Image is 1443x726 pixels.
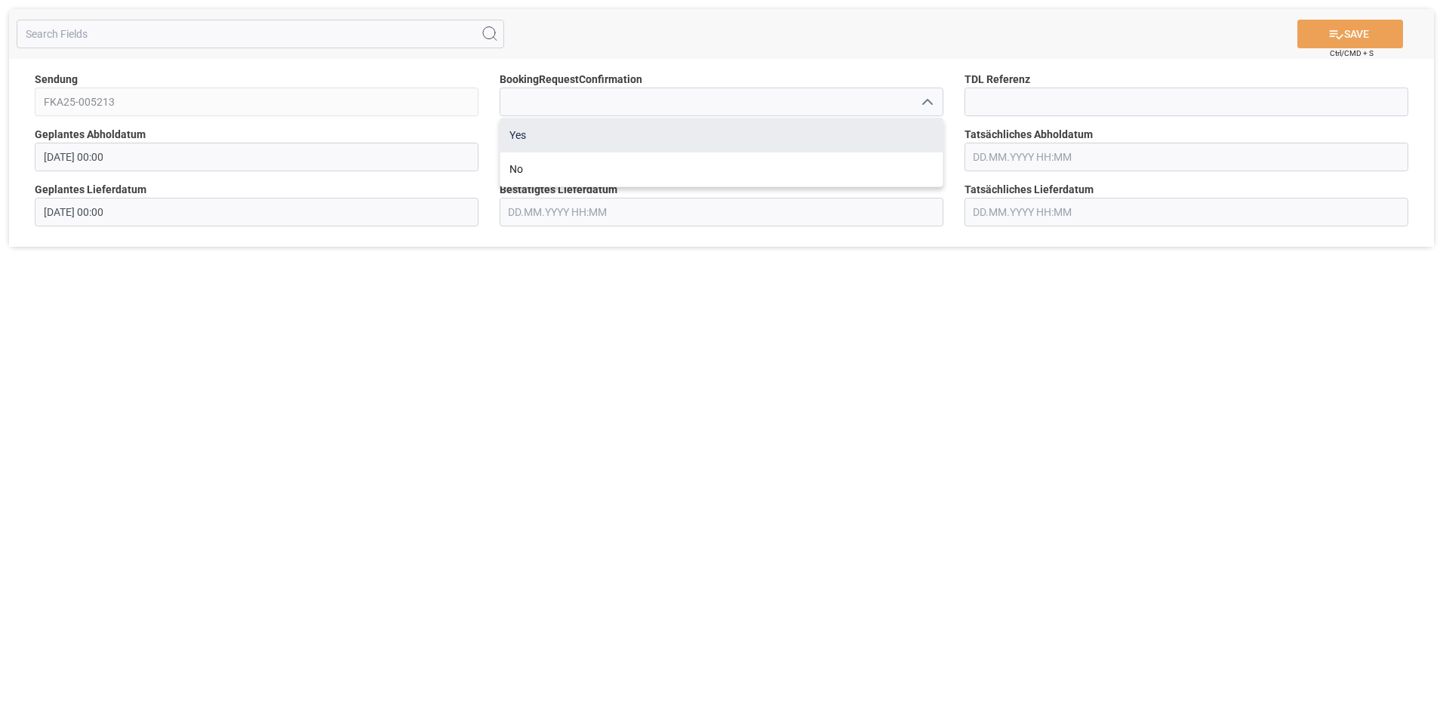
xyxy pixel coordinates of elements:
[35,198,478,226] input: DD.MM.YYYY HH:MM
[965,182,1094,198] span: Tatsächliches Lieferdatum
[35,143,478,171] input: DD.MM.YYYY HH:MM
[965,198,1408,226] input: DD.MM.YYYY HH:MM
[35,127,146,143] span: Geplantes Abholdatum
[500,198,943,226] input: DD.MM.YYYY HH:MM
[35,72,78,88] span: Sendung
[965,127,1093,143] span: Tatsächliches Abholdatum
[500,152,943,186] div: No
[1330,48,1374,59] span: Ctrl/CMD + S
[500,118,943,152] div: Yes
[915,91,937,114] button: close menu
[500,72,642,88] span: BookingRequestConfirmation
[1297,20,1403,48] button: SAVE
[500,182,617,198] span: Bestätigtes Lieferdatum
[965,72,1030,88] span: TDL Referenz
[35,182,146,198] span: Geplantes Lieferdatum
[17,20,504,48] input: Search Fields
[965,143,1408,171] input: DD.MM.YYYY HH:MM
